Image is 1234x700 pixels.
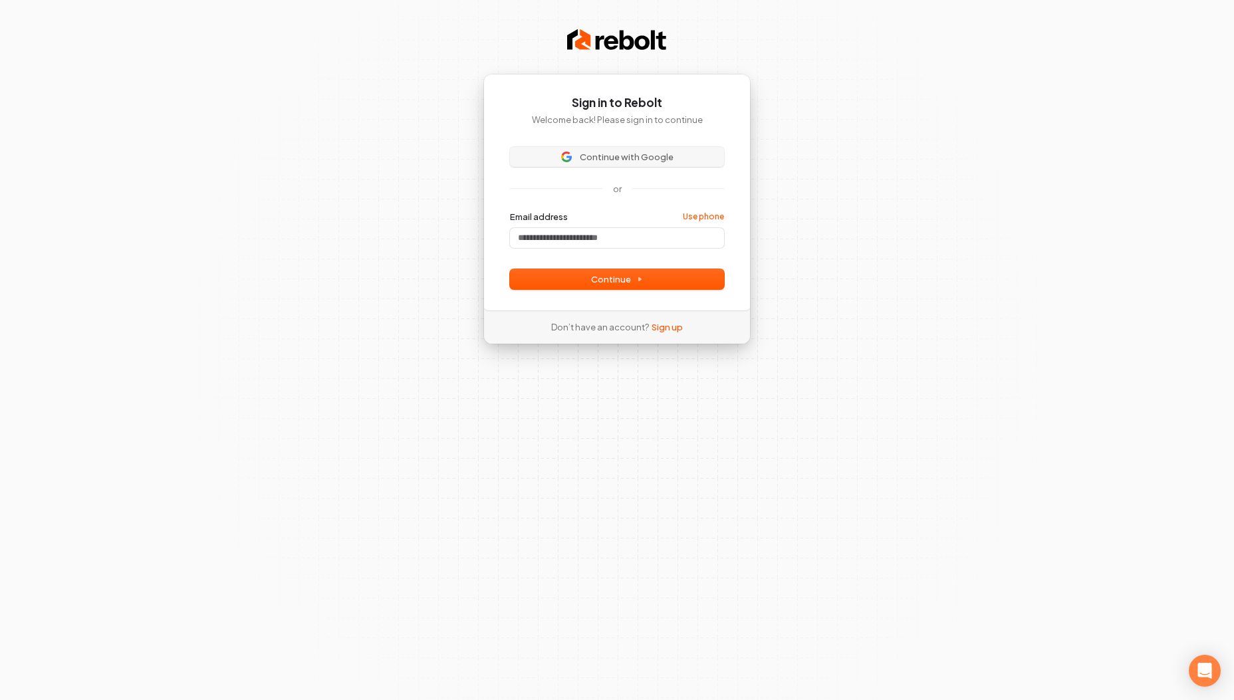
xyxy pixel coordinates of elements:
[510,95,724,111] h1: Sign in to Rebolt
[510,114,724,126] p: Welcome back! Please sign in to continue
[510,147,724,167] button: Sign in with GoogleContinue with Google
[683,211,724,222] a: Use phone
[1189,655,1221,687] div: Open Intercom Messenger
[510,269,724,289] button: Continue
[652,321,683,333] a: Sign up
[613,183,622,195] p: or
[567,27,667,53] img: Rebolt Logo
[510,211,568,223] label: Email address
[580,151,674,163] span: Continue with Google
[551,321,649,333] span: Don’t have an account?
[591,273,643,285] span: Continue
[561,152,572,162] img: Sign in with Google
